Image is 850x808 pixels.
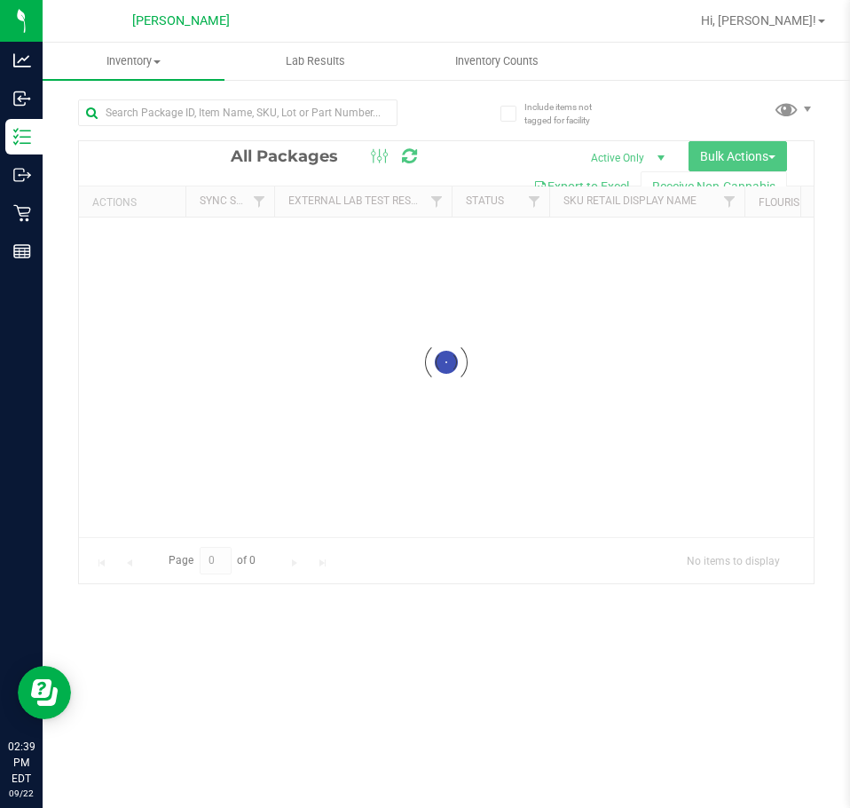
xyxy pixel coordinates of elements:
span: Inventory [43,53,224,69]
a: Inventory Counts [406,43,588,80]
a: Lab Results [224,43,406,80]
span: Include items not tagged for facility [524,100,613,127]
inline-svg: Reports [13,242,31,260]
span: Hi, [PERSON_NAME]! [701,13,816,28]
p: 09/22 [8,787,35,800]
iframe: Resource center [18,666,71,719]
span: Lab Results [262,53,369,69]
p: 02:39 PM EDT [8,739,35,787]
span: Inventory Counts [431,53,563,69]
input: Search Package ID, Item Name, SKU, Lot or Part Number... [78,99,397,126]
inline-svg: Retail [13,204,31,222]
a: Inventory [43,43,224,80]
inline-svg: Inbound [13,90,31,107]
span: [PERSON_NAME] [132,13,230,28]
inline-svg: Outbound [13,166,31,184]
inline-svg: Inventory [13,128,31,146]
inline-svg: Analytics [13,51,31,69]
